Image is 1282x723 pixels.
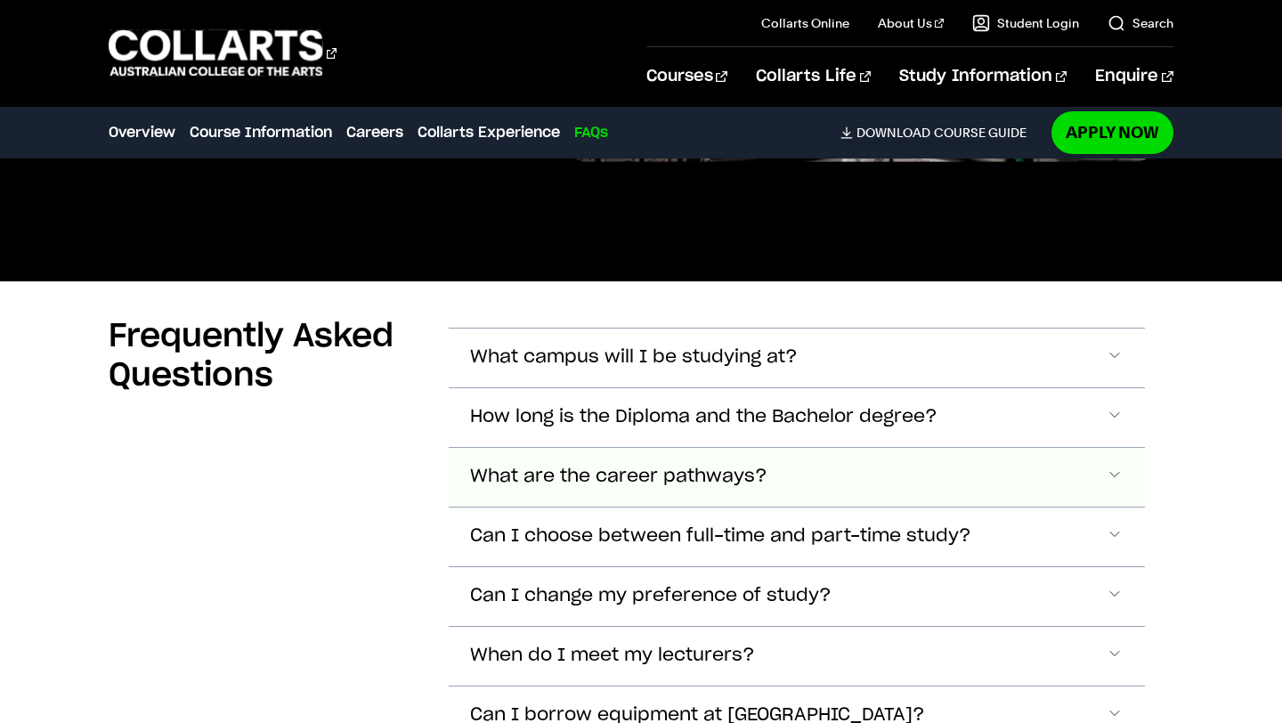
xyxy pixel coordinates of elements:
span: Download [856,125,930,141]
a: Enquire [1095,47,1172,106]
span: Can I change my preference of study? [470,586,832,606]
a: Courses [646,47,727,106]
button: Can I change my preference of study? [449,567,1144,626]
a: DownloadCourse Guide [840,125,1041,141]
button: How long is the Diploma and the Bachelor degree? [449,388,1144,447]
a: About Us [878,14,944,32]
a: Collarts Life [756,47,871,106]
span: When do I meet my lecturers? [470,646,755,666]
button: What are the career pathways? [449,448,1144,507]
a: Collarts Experience [418,122,560,143]
button: Can I choose between full-time and part-time study? [449,508,1144,566]
button: When do I meet my lecturers? [449,627,1144,686]
span: What are the career pathways? [470,467,767,487]
a: Collarts Online [761,14,849,32]
a: Search [1108,14,1173,32]
span: What campus will I be studying at? [470,347,798,368]
div: Go to homepage [109,28,337,78]
button: What campus will I be studying at? [449,329,1144,387]
span: Can I choose between full-time and part-time study? [470,526,971,547]
a: Overview [109,122,175,143]
a: Careers [346,122,403,143]
a: Student Login [972,14,1079,32]
a: Apply Now [1051,111,1173,153]
h2: Frequently Asked Questions [109,317,420,395]
a: Course Information [190,122,332,143]
a: Study Information [899,47,1067,106]
span: How long is the Diploma and the Bachelor degree? [470,407,937,427]
a: FAQs [574,122,608,143]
